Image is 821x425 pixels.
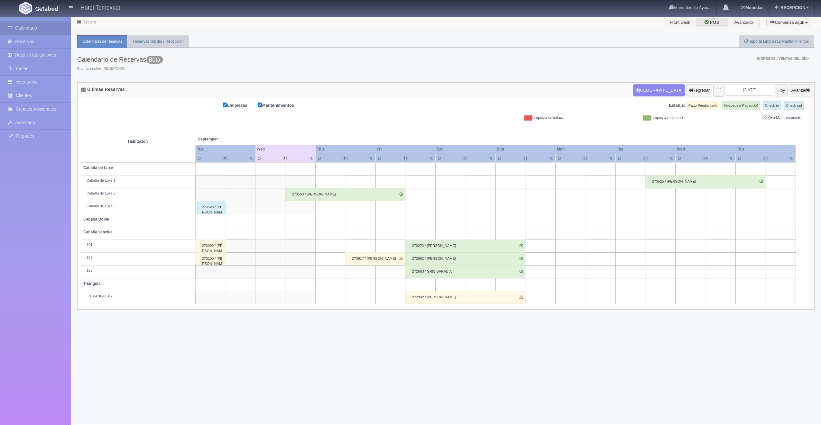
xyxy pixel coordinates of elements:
button: [GEOGRAPHIC_DATA] [633,84,685,96]
img: Getabed [19,2,32,14]
label: Hospedaje Pagado [722,101,760,110]
div: Limpieza realizada [569,115,687,121]
div: 17 [276,156,295,161]
div: 18 [336,156,355,161]
button: ¡Comienza aquí! [766,18,811,27]
span: Buenas noches, RECEPCION. [77,66,163,71]
div: 22 [576,156,595,161]
button: Avanzar [789,84,813,96]
div: 273617 / [PERSON_NAME] [345,252,405,265]
div: 102 [83,255,193,260]
label: Front Desk [664,18,696,27]
strong: Habitación [128,139,148,144]
div: 24 [696,156,715,161]
div: Cabaña de Luxe 3 [83,204,193,209]
div: 20 [456,156,475,161]
div: 101 [83,242,193,248]
div: 25 [756,156,775,161]
div: 16 [216,156,235,161]
img: Getabed [35,6,58,11]
div: 272902 / [PERSON_NAME] [405,291,525,304]
span: Beta [146,56,163,64]
div: 21 [516,156,535,161]
div: 23 [636,156,655,161]
th: Sat [436,145,496,154]
div: 273526 / [PERSON_NAME] [195,201,226,214]
div: Cabaña de Luxe 1 [83,178,193,183]
div: 273525 / [PERSON_NAME] [645,175,765,188]
b: Triangular [83,281,102,286]
th: Thu [735,145,796,154]
th: Sun [495,145,556,154]
input: Mantenimientos [258,103,262,107]
label: Pago Pendiente [687,101,719,110]
b: Cabaña Doble [83,217,109,222]
div: En Mantenimiento [688,115,806,121]
div: 273099 / [PERSON_NAME] [195,240,226,252]
button: Hoy [775,84,788,96]
b: Cabaña de Luxe [83,166,113,170]
a: Reporte Limpiezas/Mantenimientos [739,35,814,48]
b: Monedas [741,5,763,10]
th: Tue [615,145,676,154]
span: September [198,137,313,142]
h4: Hotel Temexkal [80,3,120,11]
div: 272883 / GRIS SARABIA [405,265,525,278]
a: Calendario de reservas [77,35,127,48]
div: 103 [83,268,193,273]
div: Limpieza solicitada [451,115,569,121]
label: Estatus: [669,103,685,109]
a: Reservas del día / Recepción [128,35,189,48]
div: 273100 / [PERSON_NAME] [195,252,226,265]
div: 273593 / [PERSON_NAME] [285,188,405,201]
h4: Últimas Reservas [81,87,125,92]
label: PMS [696,18,728,27]
span: RECEPCION [779,5,805,10]
th: Thu [316,145,376,154]
div: 5 TRIANGULAR [83,294,193,299]
label: Limpiezas [223,101,257,109]
a: Tablero [83,20,96,24]
button: Regresar [686,84,712,96]
th: Fri [375,145,436,154]
input: Limpiezas [223,103,227,107]
b: Cabaña sencilla [83,230,113,234]
th: Wed [676,145,736,154]
h3: Calendario de Reservas [77,56,163,63]
th: Mon [556,145,616,154]
label: Avanzado [728,18,760,27]
th: Wed [255,145,316,154]
label: Check-in [763,101,781,110]
div: Cabaña de Luxe 2 [83,191,193,196]
div: 270372 / [PERSON_NAME] [405,240,525,252]
div: 272882 / [PERSON_NAME] [405,252,525,265]
label: Mantenimientos [258,101,304,109]
div: 19 [396,156,415,161]
span: Ingresos / Ventas del día [757,57,809,60]
th: Tue [195,145,255,154]
label: Check-out [784,101,804,110]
